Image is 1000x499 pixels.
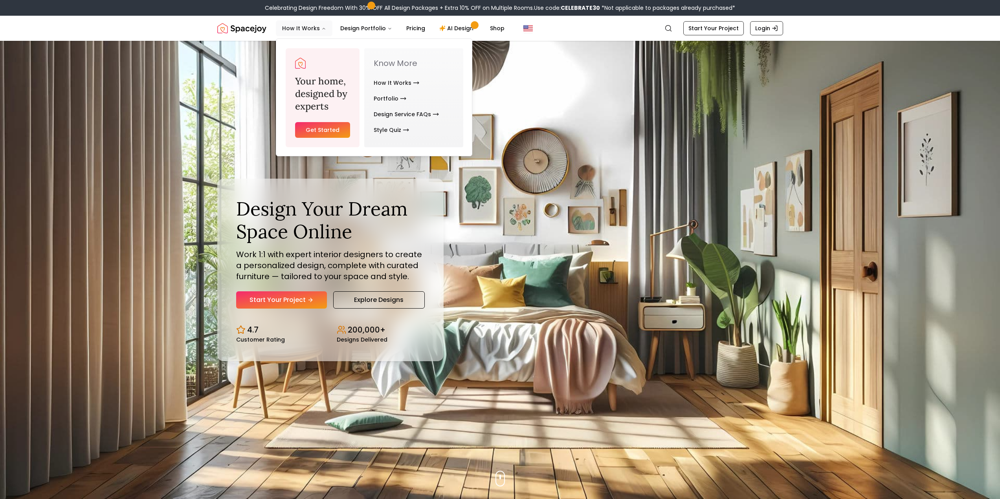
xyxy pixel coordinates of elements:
[600,4,735,12] span: *Not applicable to packages already purchased*
[236,337,285,342] small: Customer Rating
[337,337,387,342] small: Designs Delivered
[217,20,266,36] img: Spacejoy Logo
[374,106,439,122] a: Design Service FAQs
[276,20,511,36] nav: Main
[750,21,783,35] a: Login
[484,20,511,36] a: Shop
[295,122,350,138] a: Get Started
[295,58,306,69] a: Spacejoy
[523,24,533,33] img: United States
[400,20,431,36] a: Pricing
[374,91,406,106] a: Portfolio
[333,291,425,309] a: Explore Designs
[348,324,385,335] p: 200,000+
[236,318,425,342] div: Design stats
[374,122,409,138] a: Style Quiz
[247,324,259,335] p: 4.7
[265,4,735,12] div: Celebrating Design Freedom With 30% OFF All Design Packages + Extra 10% OFF on Multiple Rooms.
[276,20,332,36] button: How It Works
[683,21,744,35] a: Start Your Project
[276,39,473,157] div: How It Works
[236,291,327,309] a: Start Your Project
[374,75,419,91] a: How It Works
[236,197,425,243] h1: Design Your Dream Space Online
[217,20,266,36] a: Spacejoy
[236,249,425,282] p: Work 1:1 with expert interior designers to create a personalized design, complete with curated fu...
[217,16,783,41] nav: Global
[561,4,600,12] b: CELEBRATE30
[334,20,398,36] button: Design Portfolio
[295,58,306,69] img: Spacejoy Logo
[534,4,600,12] span: Use code:
[433,20,482,36] a: AI Design
[374,58,453,69] p: Know More
[295,75,350,113] h3: Your home, designed by experts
